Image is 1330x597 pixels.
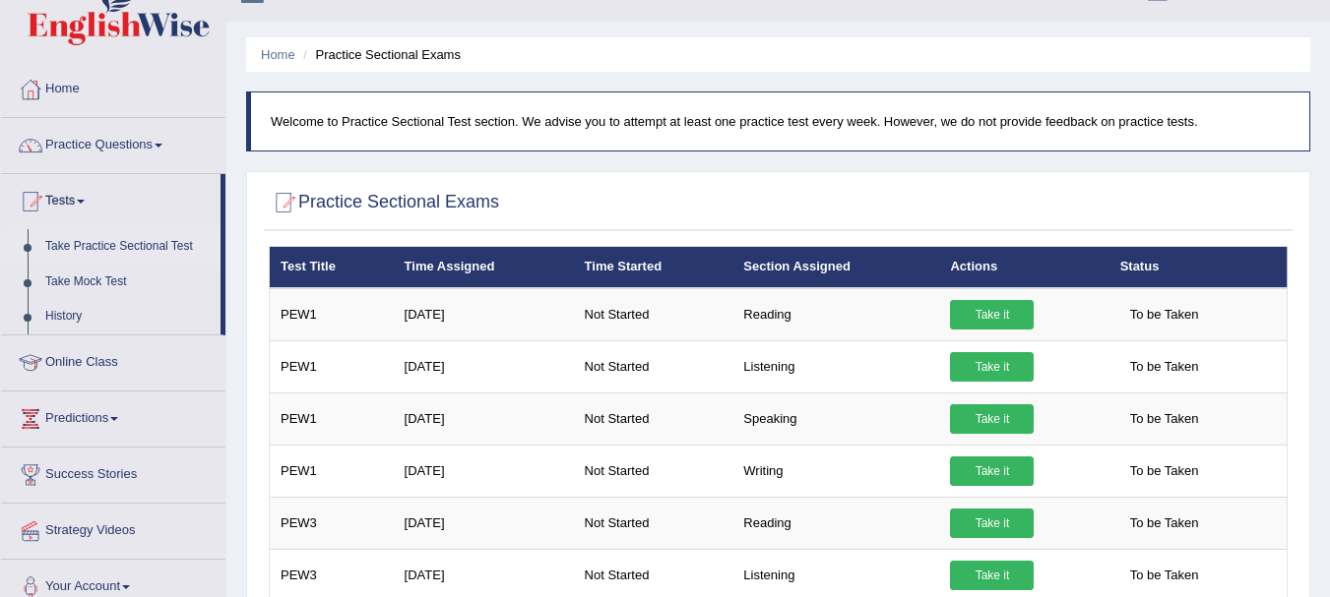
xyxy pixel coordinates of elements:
[270,445,394,497] td: PEW1
[1120,456,1209,486] span: To be Taken
[394,445,574,497] td: [DATE]
[36,229,221,265] a: Take Practice Sectional Test
[1,174,221,223] a: Tests
[271,112,1290,131] p: Welcome to Practice Sectional Test section. We advise you to attempt at least one practice test e...
[270,247,394,288] th: Test Title
[574,497,733,549] td: Not Started
[1120,508,1209,538] span: To be Taken
[394,392,574,445] td: [DATE]
[270,497,394,549] td: PEW3
[36,265,221,300] a: Take Mock Test
[1,62,225,111] a: Home
[732,247,939,288] th: Section Assigned
[270,288,394,341] td: PEW1
[939,247,1108,288] th: Actions
[1,335,225,385] a: Online Class
[574,392,733,445] td: Not Started
[270,392,394,445] td: PEW1
[950,352,1034,382] a: Take it
[732,445,939,497] td: Writing
[732,288,939,341] td: Reading
[1,118,225,167] a: Practice Questions
[394,340,574,392] td: [DATE]
[574,247,733,288] th: Time Started
[1120,561,1209,590] span: To be Taken
[1120,300,1209,329] span: To be Taken
[1,504,225,553] a: Strategy Videos
[394,288,574,341] td: [DATE]
[950,300,1034,329] a: Take it
[1109,247,1288,288] th: Status
[270,340,394,392] td: PEW1
[950,561,1034,590] a: Take it
[574,340,733,392] td: Not Started
[36,299,221,334] a: History
[298,45,461,64] li: Practice Sectional Exams
[574,445,733,497] td: Not Started
[269,188,499,217] h2: Practice Sectional Exams
[1120,352,1209,382] span: To be Taken
[394,497,574,549] td: [DATE]
[732,497,939,549] td: Reading
[261,47,295,62] a: Home
[950,508,1034,538] a: Take it
[1,448,225,497] a: Success Stories
[732,392,939,445] td: Speaking
[1,391,225,441] a: Predictions
[732,340,939,392] td: Listening
[950,456,1034,486] a: Take it
[1120,404,1209,434] span: To be Taken
[574,288,733,341] td: Not Started
[950,404,1034,434] a: Take it
[394,247,574,288] th: Time Assigned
